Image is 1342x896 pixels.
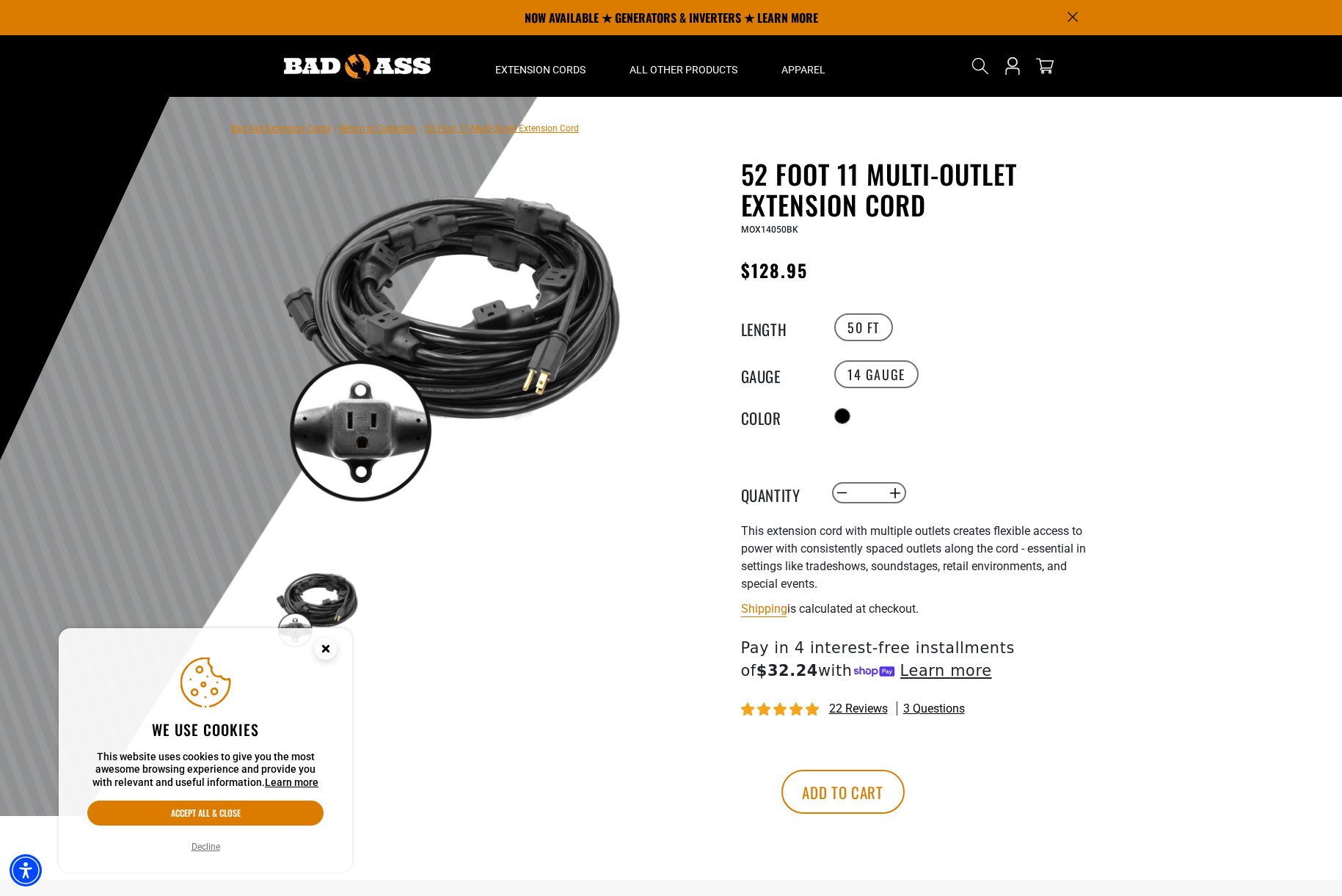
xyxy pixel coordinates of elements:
button: Decline [187,839,225,854]
img: black [274,161,628,515]
summary: All Other Products [608,35,759,97]
img: black [274,565,360,650]
summary: Extension Cords [473,35,608,97]
a: This website uses cookies to give you the most awesome browsing experience and provide you with r... [265,776,318,788]
legend: Length [741,318,814,337]
span: Extension Cords [495,63,586,76]
h2: We use cookies [87,720,324,739]
a: Return to Collection [339,123,417,134]
label: 50 FT [834,313,893,341]
span: › [333,123,336,134]
a: Bad Ass Extension Cords [231,123,330,134]
legend: Color [741,407,814,426]
label: 14 Gauge [834,360,919,388]
span: All Other Products [630,63,737,76]
a: Open this option [1001,35,1024,97]
button: Add to cart [781,770,905,814]
span: MOX14050BK [741,225,798,235]
span: Apparel [781,63,825,76]
legend: Gauge [741,365,814,384]
img: Bad Ass Extension Cords [284,54,431,79]
p: This website uses cookies to give you the most awesome browsing experience and provide you with r... [87,751,324,790]
label: Quantity [741,484,814,503]
button: Accept all & close [87,801,324,826]
a: Shipping [741,602,787,616]
span: 3 questions [903,701,965,717]
aside: Cookie Consent [59,628,352,873]
a: cart [1033,57,1057,75]
summary: Apparel [759,35,847,97]
nav: breadcrumbs [231,119,579,136]
h1: 52 Foot 11 Multi-Outlet Extension Cord [741,159,1101,220]
span: › [420,123,423,134]
div: Accessibility Menu [10,854,42,886]
summary: Search [969,54,992,78]
div: is calculated at checkout. [741,599,1101,619]
span: 4.95 stars [741,703,822,717]
span: This extension cord with multiple outlets creates flexible access to power with consistently spac... [741,524,1086,591]
span: $128.95 [741,257,809,283]
span: 22 reviews [829,702,888,715]
button: Close this option [299,628,352,674]
span: 52 Foot 11 Multi-Outlet Extension Cord [426,123,579,134]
